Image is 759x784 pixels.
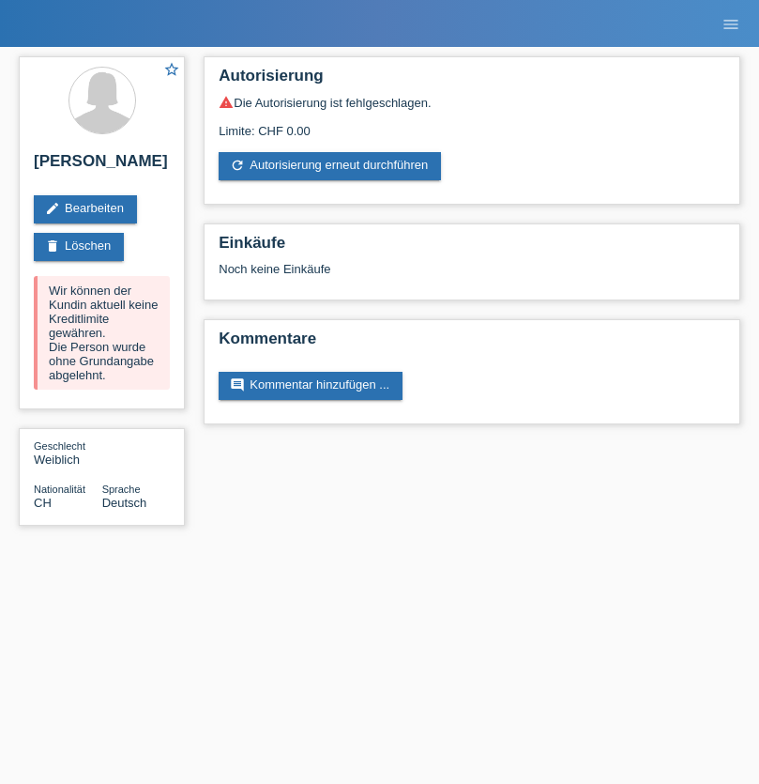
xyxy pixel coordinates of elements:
span: Deutsch [102,496,147,510]
h2: Kommentare [219,330,725,358]
div: Weiblich [34,438,102,467]
div: Limite: CHF 0.00 [219,110,725,138]
div: Noch keine Einkäufe [219,262,725,290]
i: star_border [163,61,180,78]
h2: [PERSON_NAME] [34,152,170,180]
a: star_border [163,61,180,81]
a: editBearbeiten [34,195,137,223]
div: Die Autorisierung ist fehlgeschlagen. [219,95,725,110]
span: Nationalität [34,484,85,495]
i: refresh [230,158,245,173]
span: Schweiz [34,496,52,510]
span: Geschlecht [34,440,85,452]
i: warning [219,95,234,110]
span: Sprache [102,484,141,495]
a: refreshAutorisierung erneut durchführen [219,152,441,180]
i: menu [721,15,740,34]
i: delete [45,238,60,254]
i: comment [230,377,245,392]
a: commentKommentar hinzufügen ... [219,372,402,400]
div: Wir können der Kundin aktuell keine Kreditlimite gewähren. Die Person wurde ohne Grundangabe abge... [34,276,170,390]
h2: Autorisierung [219,67,725,95]
a: deleteLöschen [34,233,124,261]
h2: Einkäufe [219,234,725,262]
i: edit [45,201,60,216]
a: menu [712,18,750,29]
